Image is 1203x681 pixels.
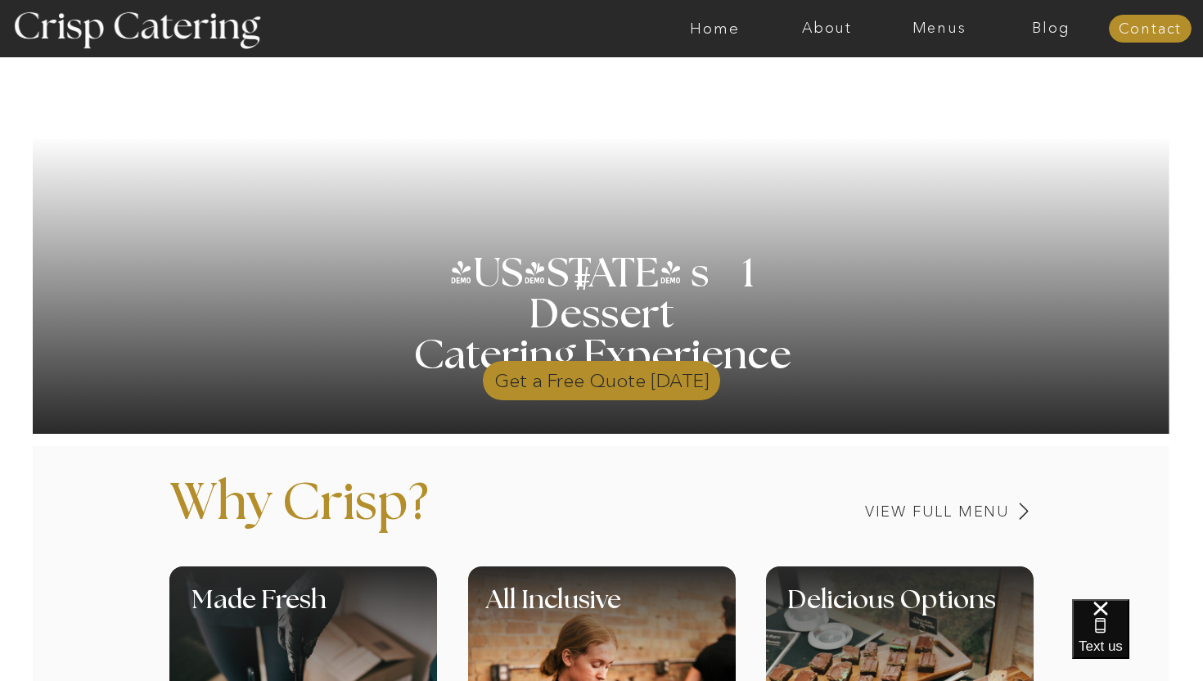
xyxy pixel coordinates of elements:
h1: [US_STATE] s 1 Dessert Catering Experience [393,254,811,377]
p: Why Crisp? [169,478,610,553]
a: View Full Menu [750,504,1010,520]
a: Contact [1109,21,1192,38]
iframe: podium webchat widget bubble [1072,599,1203,681]
h1: All Inclusive [486,587,836,635]
h1: Made Fresh [191,587,493,635]
a: Get a Free Quote [DATE] [483,353,720,400]
a: Blog [995,20,1107,37]
h3: # [538,263,631,310]
a: Home [659,20,771,37]
h1: Delicious Options [787,587,1081,635]
a: Menus [883,20,995,37]
h3: ' [506,254,573,295]
a: About [771,20,883,37]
